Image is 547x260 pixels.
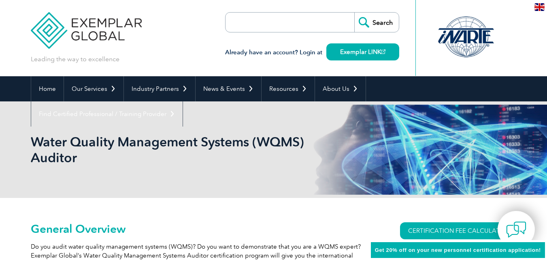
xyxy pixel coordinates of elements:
a: Home [31,76,64,101]
p: Leading the way to excellence [31,55,119,64]
span: Get 20% off on your new personnel certification application! [375,247,541,253]
img: open_square.png [381,49,385,54]
img: en [534,3,545,11]
a: Resources [262,76,315,101]
h3: Already have an account? Login at [225,47,399,58]
a: Exemplar LINK [326,43,399,60]
a: Industry Partners [124,76,195,101]
a: Our Services [64,76,123,101]
img: contact-chat.png [506,219,526,240]
h2: General Overview [31,222,371,235]
a: CERTIFICATION FEE CALCULATOR [400,222,517,239]
a: Find Certified Professional / Training Provider [31,101,183,127]
a: News & Events [196,76,261,101]
h1: Water Quality Management Systems (WQMS) Auditor [31,134,342,165]
a: About Us [315,76,366,101]
input: Search [354,13,399,32]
